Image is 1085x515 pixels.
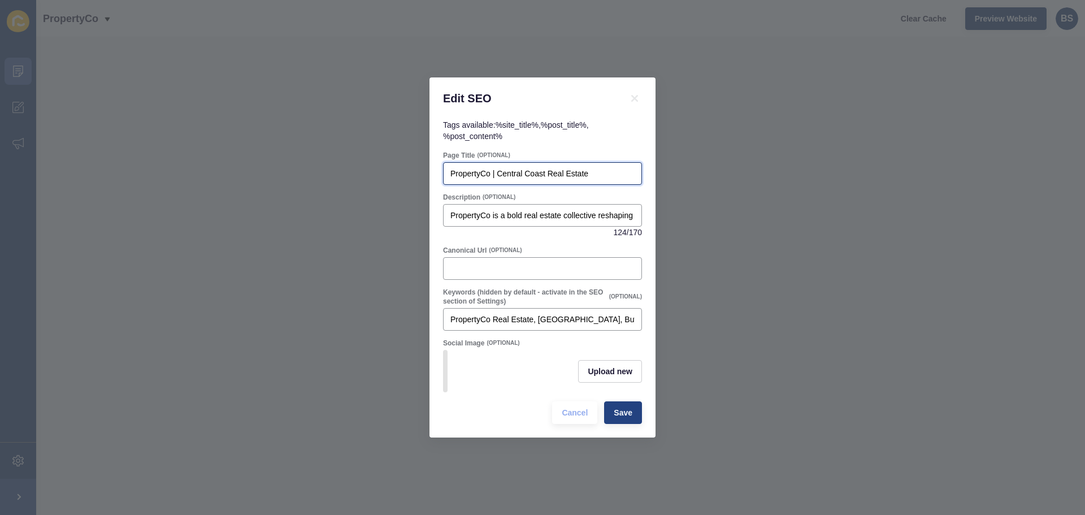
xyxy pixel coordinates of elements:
h1: Edit SEO [443,91,614,106]
span: Upload new [588,366,632,377]
span: 170 [629,227,642,238]
span: Save [614,407,632,418]
code: %site_title% [496,120,539,129]
label: Canonical Url [443,246,487,255]
label: Keywords (hidden by default - activate in the SEO section of Settings) [443,288,607,306]
span: Cancel [562,407,588,418]
code: %post_content% [443,132,502,141]
label: Description [443,193,480,202]
code: %post_title% [541,120,587,129]
button: Cancel [552,401,597,424]
button: Save [604,401,642,424]
span: (OPTIONAL) [609,293,642,301]
span: (OPTIONAL) [483,193,515,201]
button: Upload new [578,360,642,383]
span: (OPTIONAL) [487,339,519,347]
span: (OPTIONAL) [489,246,522,254]
span: (OPTIONAL) [477,152,510,159]
label: Social Image [443,339,484,348]
span: Tags available: , , [443,120,589,141]
span: / [627,227,629,238]
span: 124 [613,227,626,238]
label: Page Title [443,151,475,160]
